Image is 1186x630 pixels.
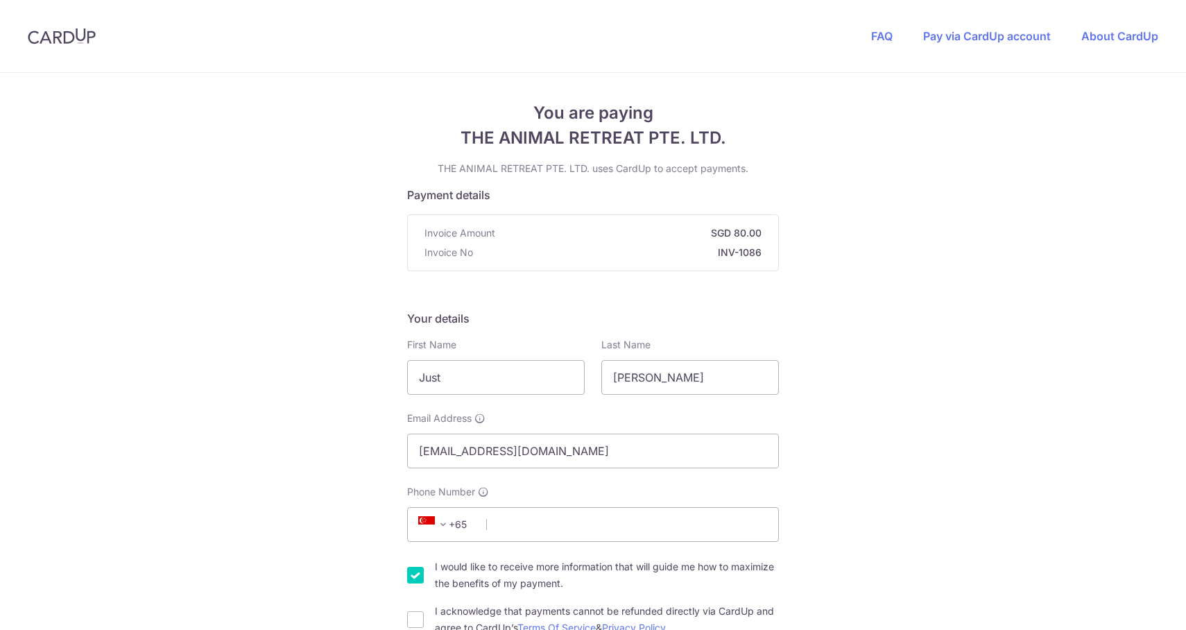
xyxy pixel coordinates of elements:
[407,411,472,425] span: Email Address
[424,226,495,240] span: Invoice Amount
[407,310,779,327] h5: Your details
[407,360,585,395] input: First name
[407,434,779,468] input: Email address
[601,360,779,395] input: Last name
[871,29,893,43] a: FAQ
[407,101,779,126] span: You are paying
[435,559,779,592] label: I would like to receive more information that will guide me how to maximize the benefits of my pa...
[1081,29,1158,43] a: About CardUp
[407,485,475,499] span: Phone Number
[501,226,762,240] strong: SGD 80.00
[923,29,1051,43] a: Pay via CardUp account
[601,338,651,352] label: Last Name
[407,162,779,176] p: THE ANIMAL RETREAT PTE. LTD. uses CardUp to accept payments.
[414,516,476,533] span: +65
[28,28,96,44] img: CardUp
[407,187,779,203] h5: Payment details
[407,338,456,352] label: First Name
[407,126,779,151] span: THE ANIMAL RETREAT PTE. LTD.
[424,246,473,259] span: Invoice No
[418,516,452,533] span: +65
[479,246,762,259] strong: INV-1086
